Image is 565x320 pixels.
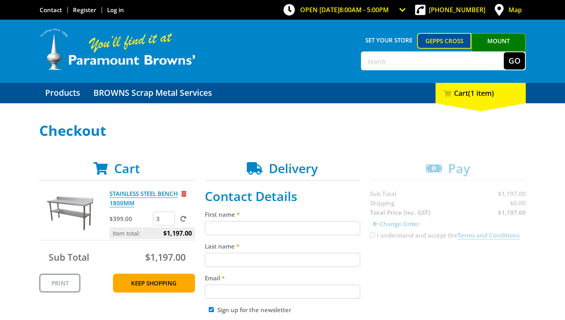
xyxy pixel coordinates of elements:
[39,274,80,293] a: Print
[109,227,195,239] p: Item total:
[205,241,361,251] label: Last name
[417,33,472,49] a: Gepps Cross
[73,6,96,14] a: Go to the registration page
[504,52,525,69] button: Go
[205,253,361,267] input: Please enter your last name.
[300,5,389,14] span: OPEN [DATE]
[39,27,196,71] img: Paramount Browns'
[47,189,94,236] img: STAINLESS STEEL BENCH 1800MM
[205,210,361,219] label: First name
[39,83,86,103] a: Go to the Products page
[205,273,361,283] label: Email
[471,33,526,63] a: Mount [PERSON_NAME]
[181,190,186,197] a: Remove from cart
[205,189,361,204] h2: Contact Details
[205,285,361,299] input: Please enter your email address.
[205,221,361,235] input: Please enter your first name.
[145,251,186,263] span: $1,197.00
[39,123,526,139] h1: Checkout
[114,160,140,177] span: Cart
[49,251,89,263] span: Sub Total
[107,6,124,14] a: Log in
[217,306,291,314] label: Sign up for the newsletter
[269,160,318,177] span: Delivery
[468,88,494,98] span: (1 item)
[362,52,504,69] input: Search
[109,190,178,207] a: STAINLESS STEEL BENCH 1800MM
[109,214,151,223] p: $399.00
[40,6,62,14] a: Go to the Contact page
[87,83,218,103] a: Go to the BROWNS Scrap Metal Services page
[361,33,417,47] span: Set your store
[436,83,526,103] div: Cart
[339,5,389,14] span: 8:00am - 5:00pm
[113,274,195,293] a: Keep Shopping
[163,227,192,239] span: $1,197.00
